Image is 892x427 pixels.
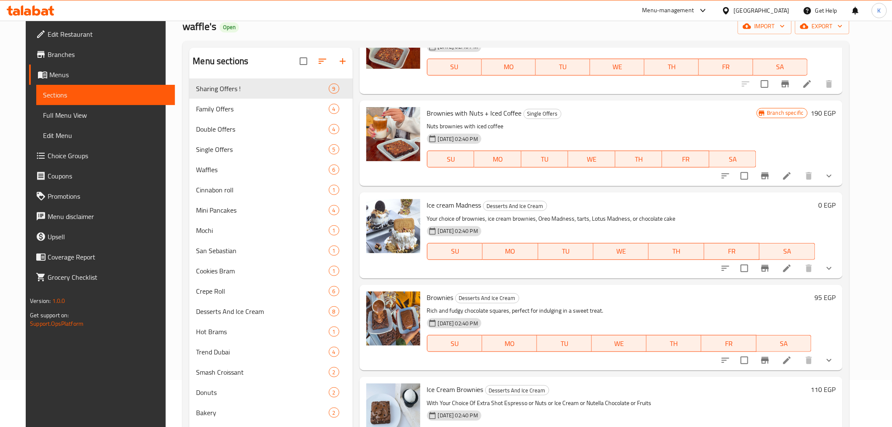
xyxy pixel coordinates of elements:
img: Ice cream Madness [366,199,420,253]
span: Menu disclaimer [48,211,168,222]
div: Waffles6 [189,159,352,180]
div: items [329,124,339,134]
button: Branch-specific-item [755,350,775,370]
a: Support.OpsPlatform [30,318,83,329]
div: items [329,144,339,154]
span: 1 [329,227,339,235]
button: delete [799,166,819,186]
button: SU [427,59,482,76]
span: [DATE] 02:40 PM [435,319,481,327]
span: TU [542,245,590,257]
span: 2 [329,368,339,376]
span: Waffles [196,165,328,175]
button: WE [590,59,645,76]
button: show more [819,258,839,278]
span: 4 [329,206,339,214]
span: TH [619,153,659,165]
h6: 95 EGP [815,292,836,303]
span: Sections [43,90,168,100]
a: Edit Restaurant [29,24,175,44]
span: Coverage Report [48,252,168,262]
div: Crepe Roll6 [189,281,352,301]
button: SU [427,243,483,260]
button: SA [753,59,808,76]
span: WE [594,61,641,73]
div: Mochi [196,225,328,235]
span: SU [431,338,479,350]
button: Add section [333,51,353,71]
button: TH [647,335,701,352]
span: Grocery Checklist [48,272,168,282]
a: Coupons [29,166,175,186]
span: Hot Brams [196,327,328,337]
span: 2 [329,409,339,417]
span: MO [478,153,518,165]
a: Grocery Checklist [29,267,175,287]
span: Menus [49,70,168,80]
span: 5 [329,146,339,154]
span: SU [431,153,471,165]
span: 8 [329,308,339,316]
a: Promotions [29,186,175,206]
a: Edit menu item [782,171,792,181]
img: Brownies with Nuts + Iced Coffee [366,107,420,161]
span: Choice Groups [48,151,168,161]
button: show more [819,166,839,186]
span: Version: [30,295,51,306]
span: Bakery [196,408,328,418]
div: Trend Dubai4 [189,342,352,362]
span: Desserts And Ice Cream [486,386,549,395]
button: TU [536,59,590,76]
span: FR [666,153,706,165]
span: 9 [329,85,339,93]
div: items [329,306,339,316]
a: Branches [29,44,175,65]
span: WE [572,153,612,165]
div: items [329,266,339,276]
a: Full Menu View [36,105,175,125]
div: Mochi1 [189,220,352,241]
span: FR [702,61,750,73]
span: Full Menu View [43,110,168,120]
button: export [795,19,849,34]
button: WE [594,243,649,260]
a: Sections [36,85,175,105]
span: 4 [329,125,339,133]
button: MO [482,59,536,76]
div: Open [220,22,239,32]
a: Edit menu item [782,355,792,365]
button: Branch-specific-item [775,74,795,94]
span: [DATE] 02:40 PM [435,227,481,235]
span: WE [597,245,645,257]
span: Coupons [48,171,168,181]
div: items [329,185,339,195]
span: Brownies with Nuts + Iced Coffee [427,107,522,119]
div: Single Offers5 [189,139,352,159]
button: WE [568,151,615,168]
span: TH [648,61,696,73]
span: Branches [48,49,168,59]
span: FR [705,338,753,350]
p: Your choice of brownies, ice cream brownies, Oreo Madness, tarts, Lotus Madness, or chocolate cake [427,213,815,224]
span: Select to update [736,167,753,185]
span: San Sebastian [196,246,328,256]
svg: Show Choices [824,171,834,181]
button: SU [427,151,474,168]
span: Crepe Roll [196,286,328,296]
a: Menus [29,65,175,85]
div: Donuts [196,387,328,397]
span: Promotions [48,191,168,201]
div: Bakery2 [189,403,352,423]
div: Cookies Bram [196,266,328,276]
p: With Your Choice Of Extra Shot Espresso or Nuts or Ice Cream or Nutella Chocolate or Fruits [427,398,808,408]
span: Branch specific [764,109,807,117]
span: Select to update [756,75,774,93]
span: Mini Pancakes [196,205,328,215]
a: Edit Menu [36,125,175,146]
div: items [329,387,339,397]
div: Desserts And Ice Cream [483,201,547,211]
div: Hot Brams1 [189,322,352,342]
span: export [802,21,843,32]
